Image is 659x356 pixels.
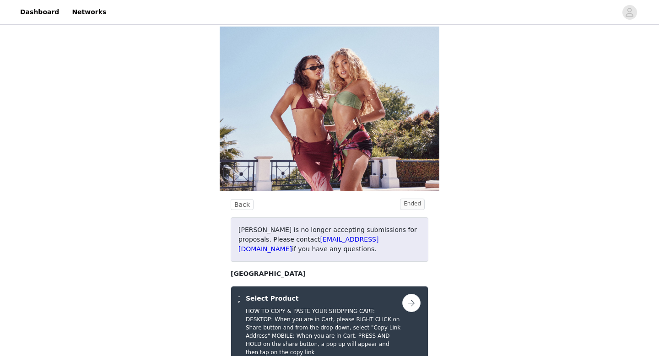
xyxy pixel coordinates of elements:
span: [GEOGRAPHIC_DATA] [231,269,306,279]
a: Dashboard [15,2,65,22]
h4: Select Product [246,294,402,303]
a: Networks [66,2,112,22]
img: campaign image [220,27,439,191]
p: [PERSON_NAME] is no longer accepting submissions for proposals. Please contact if you have any qu... [238,225,421,254]
div: avatar [625,5,634,20]
button: Back [231,199,254,210]
span: Ended [400,199,425,210]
